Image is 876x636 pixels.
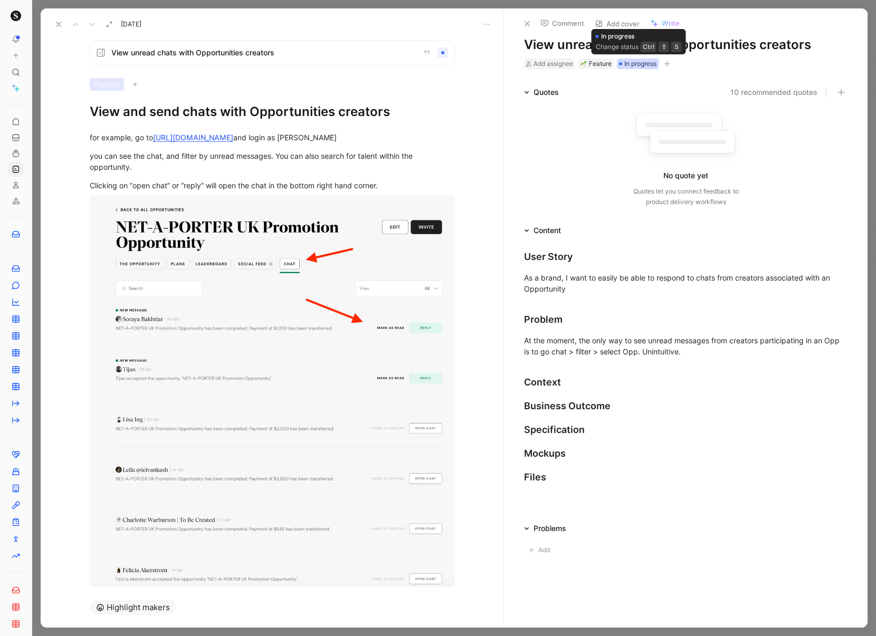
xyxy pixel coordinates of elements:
[11,11,21,21] img: shopmy
[534,86,559,99] div: Quotes
[524,543,558,557] button: Add
[534,522,566,535] div: Problems
[90,78,455,91] div: Feature
[90,195,455,587] img: Screenshot 2025-08-27 at 1.05.25 PM.png
[524,249,848,264] div: User Story
[90,78,124,91] div: Feature
[524,470,848,484] div: Files
[524,272,848,294] div: As a brand, I want to easily be able to respond to chats from creators associated with an Opportu...
[524,446,848,460] div: Mockups
[663,169,708,182] div: No quote yet
[111,46,414,59] span: View unread chats with Opportunities creators
[624,59,656,69] span: In progress
[534,60,573,68] span: Add assignee
[90,103,455,120] h1: View and send chats with Opportunities creators
[520,224,565,237] div: Content
[534,224,561,237] div: Content
[580,61,587,67] img: 🌱
[524,422,848,437] div: Specification
[90,132,455,143] div: for example, go to and login as [PERSON_NAME]
[645,16,684,31] button: Write
[730,86,817,99] button: 10 recommended quotes
[90,600,176,615] button: Highlight makers
[590,16,644,31] button: Add cover
[8,8,23,23] button: shopmy
[536,16,589,31] button: Comment
[90,150,455,172] div: you can see the chat, and filter by unread messages. You can also search for talent within the op...
[538,545,553,555] span: Add
[662,18,680,28] span: Write
[121,20,141,28] span: [DATE]
[90,180,455,191] div: Clicking on “open chat” or “reply” will open the chat in the bottom right hand corner.
[520,86,563,99] div: Quotes
[578,59,614,69] div: 🌱Feature
[580,59,612,69] div: Feature
[524,312,848,326] div: Problem
[153,133,233,142] a: [URL][DOMAIN_NAME]
[617,59,659,69] div: In progress
[633,186,739,207] div: Quotes let you connect feedback to product delivery workflows
[524,36,848,53] h1: View unread chats with Opportunities creators
[524,335,848,357] div: At the moment, the only way to see unread messages from creators participating in an Opp is to go...
[524,399,848,413] div: Business Outcome
[520,522,570,535] div: Problems
[524,375,848,389] div: Context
